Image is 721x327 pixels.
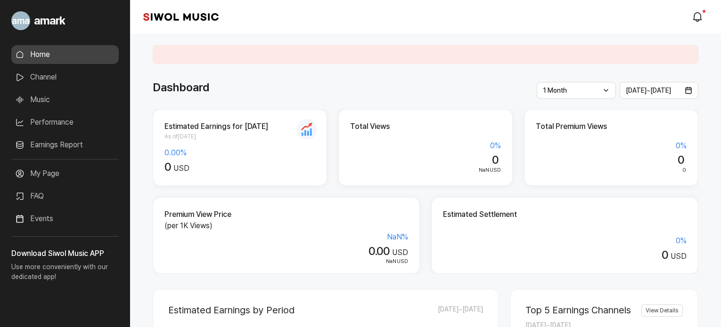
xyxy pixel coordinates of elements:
[11,187,119,206] a: FAQ
[34,12,65,29] span: amark
[164,245,408,258] div: USD
[641,304,683,317] a: View Details
[11,232,119,251] a: Announcement
[11,45,119,64] a: Home
[164,147,315,159] div: 0.00 %
[11,259,119,289] p: Use more conveniently with our dedicated app!
[689,8,708,26] a: modal.notifications
[11,248,119,259] h3: Download Siwol Music APP
[682,167,686,173] span: 0
[164,220,408,231] p: (per 1K Views)
[11,136,119,154] a: Earnings Report
[438,304,483,316] span: [DATE] ~ [DATE]
[11,113,119,132] a: Performance
[479,167,489,173] span: NaN
[536,140,687,152] div: 0 %
[164,160,315,174] div: USD
[626,87,671,94] span: [DATE] ~ [DATE]
[11,68,119,87] a: Channel
[492,153,498,167] span: 0
[386,258,396,264] span: NaN
[164,132,315,141] span: As of [DATE]
[164,231,408,243] div: NaN %
[164,257,408,266] div: USD
[443,209,687,220] h2: Estimated Settlement
[164,121,315,132] h2: Estimated Earnings for [DATE]
[678,153,684,167] span: 0
[11,8,119,34] a: Go to My Profile
[443,248,687,262] div: USD
[525,304,631,316] h2: Top 5 Earnings Channels
[11,164,119,183] a: My Page
[662,248,668,262] span: 0
[164,160,171,174] span: 0
[350,121,501,132] h2: Total Views
[11,90,119,109] a: Music
[164,209,408,220] h2: Premium View Price
[11,209,119,228] a: Events
[543,87,567,94] span: 1 Month
[153,79,209,96] h1: Dashboard
[369,244,389,258] span: 0.00
[443,235,687,247] div: 0 %
[620,82,699,99] button: [DATE]~[DATE]
[350,166,501,175] div: USD
[536,121,687,132] h2: Total Premium Views
[168,304,295,316] h2: Estimated Earnings by Period
[350,140,501,152] div: 0 %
